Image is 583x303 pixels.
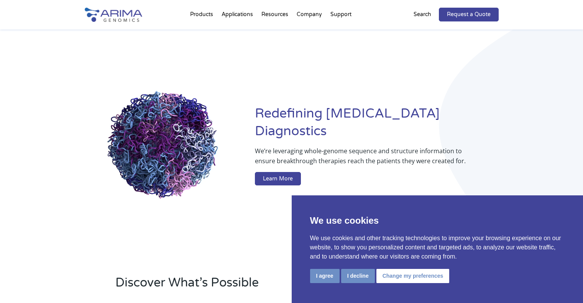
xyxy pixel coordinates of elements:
[439,8,499,21] a: Request a Quote
[255,146,468,172] p: We’re leveraging whole-genome sequence and structure information to ensure breakthrough therapies...
[310,214,565,228] p: We use cookies
[376,269,450,283] button: Change my preferences
[341,269,375,283] button: I decline
[310,234,565,261] p: We use cookies and other tracking technologies to improve your browsing experience on our website...
[310,269,340,283] button: I agree
[255,172,301,186] a: Learn More
[85,8,142,22] img: Arima-Genomics-logo
[255,105,498,146] h1: Redefining [MEDICAL_DATA] Diagnostics
[414,10,431,20] p: Search
[115,274,389,297] h2: Discover What’s Possible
